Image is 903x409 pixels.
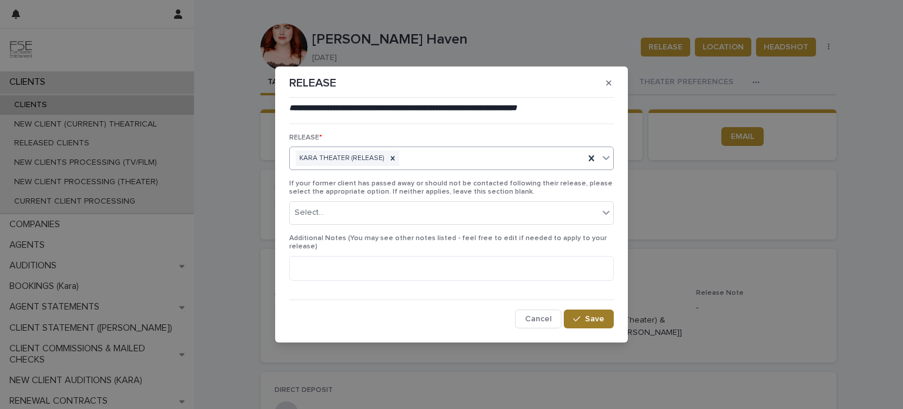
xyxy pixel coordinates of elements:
button: Save [564,310,614,328]
span: Save [585,315,604,323]
span: If your former client has passed away or should not be contacted following their release, please ... [289,180,613,195]
button: Cancel [515,310,561,328]
div: Select... [295,207,324,219]
div: KARA THEATER (RELEASE) [296,151,386,167]
span: Cancel [525,315,551,323]
span: Additional Notes (You may see other notes listed - feel free to edit if needed to apply to your r... [289,235,607,250]
p: RELEASE [289,76,336,90]
span: RELEASE [289,134,322,141]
